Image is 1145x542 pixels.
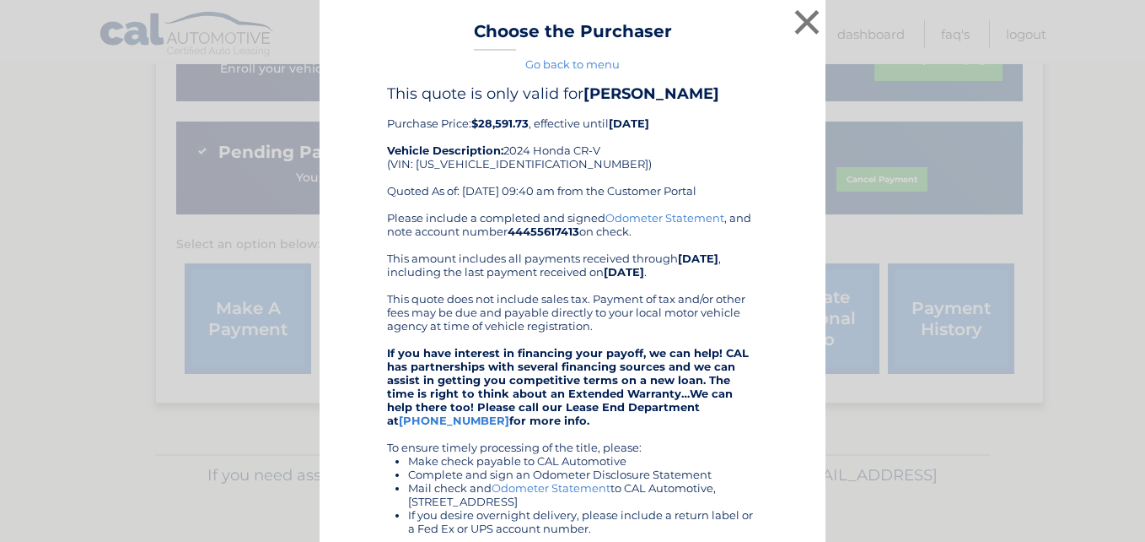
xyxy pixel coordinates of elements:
[387,144,503,157] strong: Vehicle Description:
[408,508,758,535] li: If you desire overnight delivery, please include a return label or a Fed Ex or UPS account number.
[790,5,824,39] button: ×
[408,454,758,468] li: Make check payable to CAL Automotive
[678,252,718,265] b: [DATE]
[387,346,749,427] strong: If you have interest in financing your payoff, we can help! CAL has partnerships with several fin...
[387,84,758,211] div: Purchase Price: , effective until 2024 Honda CR-V (VIN: [US_VEHICLE_IDENTIFICATION_NUMBER]) Quote...
[525,57,620,71] a: Go back to menu
[508,225,579,238] b: 44455617413
[474,21,672,51] h3: Choose the Purchaser
[387,84,758,103] h4: This quote is only valid for
[605,211,724,225] a: Odometer Statement
[604,265,644,279] b: [DATE]
[408,468,758,481] li: Complete and sign an Odometer Disclosure Statement
[583,84,719,103] b: [PERSON_NAME]
[408,481,758,508] li: Mail check and to CAL Automotive, [STREET_ADDRESS]
[471,117,529,130] b: $28,591.73
[492,481,610,495] a: Odometer Statement
[609,117,649,130] b: [DATE]
[399,414,509,427] a: [PHONE_NUMBER]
